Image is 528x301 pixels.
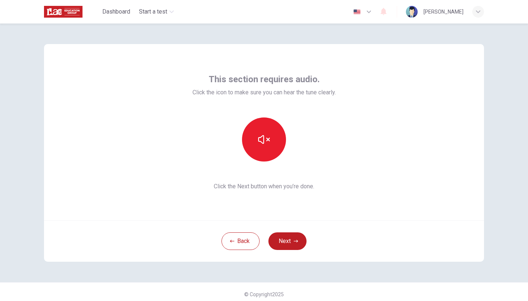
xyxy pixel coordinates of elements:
img: en [352,9,362,15]
span: Start a test [139,7,167,16]
button: Back [221,232,260,250]
button: Next [268,232,307,250]
span: Dashboard [102,7,130,16]
button: Dashboard [99,5,133,18]
span: Click the icon to make sure you can hear the tune clearly. [192,88,336,97]
img: ILAC logo [44,4,82,19]
span: This section requires audio. [209,73,320,85]
div: [PERSON_NAME] [423,7,463,16]
span: Click the Next button when you’re done. [192,182,336,191]
img: Profile picture [406,6,418,18]
span: © Copyright 2025 [244,291,284,297]
a: ILAC logo [44,4,99,19]
button: Start a test [136,5,177,18]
